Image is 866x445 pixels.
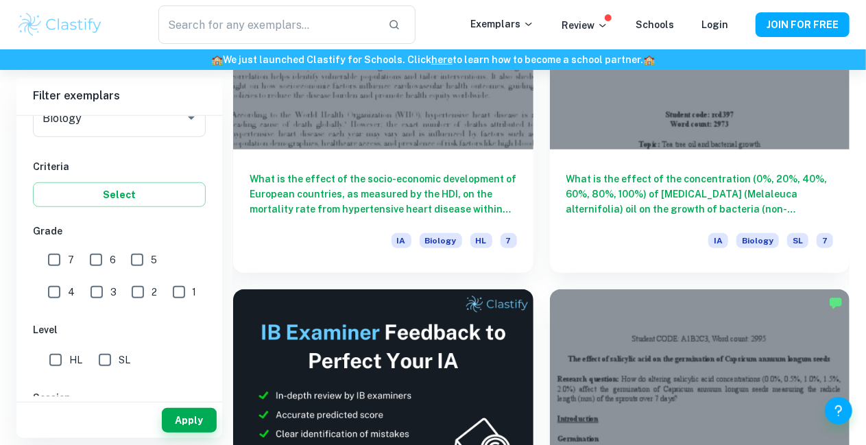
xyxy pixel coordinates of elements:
[420,233,462,248] span: Biology
[825,397,852,424] button: Help and Feedback
[68,285,75,300] span: 4
[829,296,843,310] img: Marked
[501,233,517,248] span: 7
[33,159,206,174] h6: Criteria
[3,52,863,67] h6: We just launched Clastify for Schools. Click to learn how to become a school partner.
[69,352,82,368] span: HL
[250,171,517,217] h6: What is the effect of the socio-economic development of European countries, as measured by the HD...
[152,285,157,300] span: 2
[33,182,206,207] button: Select
[431,54,453,65] a: here
[736,233,779,248] span: Biology
[33,224,206,239] h6: Grade
[110,252,116,267] span: 6
[16,77,222,115] h6: Filter exemplars
[158,5,377,44] input: Search for any exemplars...
[193,285,197,300] span: 1
[119,352,130,368] span: SL
[33,390,206,405] h6: Session
[470,16,534,32] p: Exemplars
[643,54,655,65] span: 🏫
[392,233,411,248] span: IA
[817,233,833,248] span: 7
[756,12,850,37] button: JOIN FOR FREE
[701,19,728,30] a: Login
[182,108,201,128] button: Open
[110,285,117,300] span: 3
[211,54,223,65] span: 🏫
[787,233,808,248] span: SL
[68,252,74,267] span: 7
[566,171,834,217] h6: What is the effect of the concentration (0%, 20%, 40%, 60%, 80%, 100%) of [MEDICAL_DATA] (Melaleu...
[162,408,217,433] button: Apply
[562,18,608,33] p: Review
[16,11,104,38] img: Clastify logo
[33,322,206,337] h6: Level
[708,233,728,248] span: IA
[151,252,157,267] span: 5
[470,233,492,248] span: HL
[636,19,674,30] a: Schools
